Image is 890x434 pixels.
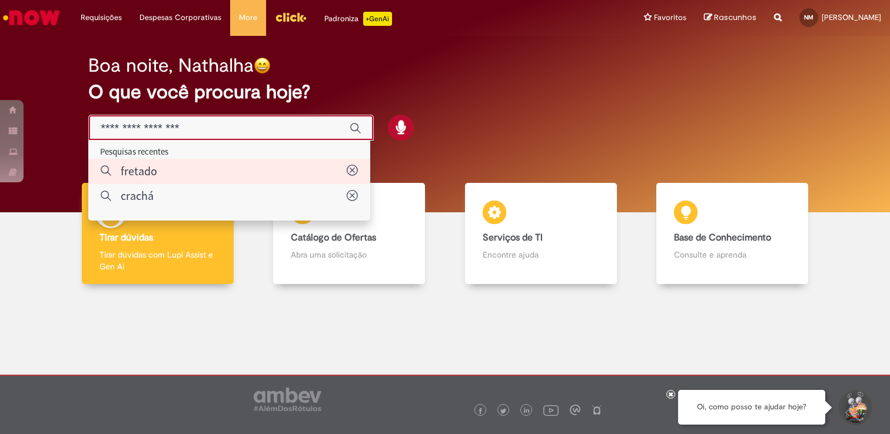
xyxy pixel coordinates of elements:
button: Iniciar Conversa de Suporte [837,390,872,425]
img: logo_footer_ambev_rotulo_gray.png [254,388,321,411]
img: logo_footer_linkedin.png [524,408,530,415]
b: Tirar dúvidas [99,232,153,243]
a: Tirar dúvidas Tirar dúvidas com Lupi Assist e Gen Ai [62,183,254,285]
span: More [239,12,257,24]
span: NM [804,14,813,21]
b: Base de Conhecimento [674,232,771,243]
p: Consulte e aprenda [674,249,791,261]
p: +GenAi [363,12,392,26]
img: logo_footer_naosei.png [592,405,602,415]
img: logo_footer_youtube.png [543,402,559,418]
img: logo_footer_twitter.png [500,408,506,414]
img: logo_footer_workplace.png [570,405,580,415]
img: ServiceNow [1,6,62,29]
div: Oi, como posso te ajudar hoje? [678,390,825,425]
p: Encontre ajuda [483,249,599,261]
img: click_logo_yellow_360x200.png [275,8,307,26]
a: Serviços de TI Encontre ajuda [445,183,637,285]
a: Catálogo de Ofertas Abra uma solicitação [254,183,446,285]
div: Padroniza [324,12,392,26]
span: Despesas Corporativas [140,12,221,24]
h2: Boa noite, Nathalha [88,55,254,76]
p: Abra uma solicitação [291,249,407,261]
h2: O que você procura hoje? [88,82,802,102]
a: Rascunhos [704,12,756,24]
span: Requisições [81,12,122,24]
a: Base de Conhecimento Consulte e aprenda [637,183,829,285]
span: Favoritos [654,12,686,24]
b: Catálogo de Ofertas [291,232,376,243]
p: Tirar dúvidas com Lupi Assist e Gen Ai [99,249,216,272]
span: [PERSON_NAME] [822,12,881,22]
b: Serviços de TI [483,232,543,243]
img: happy-face.png [254,57,271,74]
span: Rascunhos [714,12,756,23]
img: logo_footer_facebook.png [477,408,483,414]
